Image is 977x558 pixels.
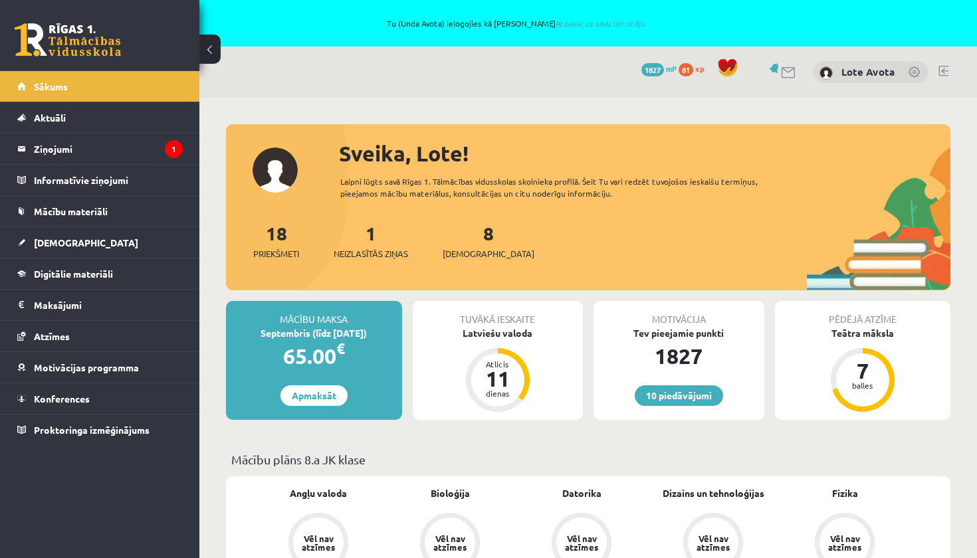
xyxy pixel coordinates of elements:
[17,165,183,195] a: Informatīvie ziņojumi
[826,534,863,551] div: Vēl nav atzīmes
[340,175,775,199] div: Laipni lūgts savā Rīgas 1. Tālmācības vidusskolas skolnieka profilā. Šeit Tu vari redzēt tuvojošo...
[663,486,764,500] a: Dizains un tehnoloģijas
[641,63,664,76] span: 1827
[17,352,183,383] a: Motivācijas programma
[34,290,183,320] legend: Maksājumi
[15,23,121,56] a: Rīgas 1. Tālmācības vidusskola
[253,247,299,260] span: Priekšmeti
[443,247,534,260] span: [DEMOGRAPHIC_DATA]
[300,534,337,551] div: Vēl nav atzīmes
[17,71,183,102] a: Sākums
[34,361,139,373] span: Motivācijas programma
[17,196,183,227] a: Mācību materiāli
[563,534,600,551] div: Vēl nav atzīmes
[843,381,883,389] div: balles
[226,326,402,340] div: Septembris (līdz [DATE])
[478,389,518,397] div: dienas
[413,326,584,340] div: Latviešu valoda
[594,326,764,340] div: Tev pieejamie punkti
[635,385,723,406] a: 10 piedāvājumi
[666,63,677,74] span: mP
[594,340,764,372] div: 1827
[34,205,108,217] span: Mācību materiāli
[594,301,764,326] div: Motivācija
[34,165,183,195] legend: Informatīvie ziņojumi
[34,268,113,280] span: Digitālie materiāli
[775,326,951,414] a: Teātra māksla 7 balles
[336,339,345,358] span: €
[841,65,895,78] a: Lote Avota
[775,301,951,326] div: Pēdējā atzīme
[34,134,183,164] legend: Ziņojumi
[34,330,70,342] span: Atzīmes
[231,450,945,468] p: Mācību plāns 8.a JK klase
[34,424,150,436] span: Proktoringa izmēģinājums
[695,63,704,74] span: xp
[478,360,518,368] div: Atlicis
[17,290,183,320] a: Maksājumi
[832,486,858,500] a: Fizika
[226,340,402,372] div: 65.00
[17,134,183,164] a: Ziņojumi1
[165,140,183,158] i: 1
[17,227,183,258] a: [DEMOGRAPHIC_DATA]
[17,415,183,445] a: Proktoringa izmēģinājums
[413,326,584,414] a: Latviešu valoda Atlicis 11 dienas
[17,321,183,351] a: Atzīmes
[34,393,90,405] span: Konferences
[34,236,138,248] span: [DEMOGRAPHIC_DATA]
[843,360,883,381] div: 7
[17,102,183,133] a: Aktuāli
[679,63,710,74] a: 81 xp
[34,112,66,124] span: Aktuāli
[34,80,68,92] span: Sākums
[443,221,534,260] a: 8[DEMOGRAPHIC_DATA]
[17,258,183,289] a: Digitālie materiāli
[290,486,347,500] a: Angļu valoda
[280,385,348,406] a: Apmaksāt
[17,383,183,414] a: Konferences
[431,534,469,551] div: Vēl nav atzīmes
[679,63,693,76] span: 81
[478,368,518,389] div: 11
[413,301,584,326] div: Tuvākā ieskaite
[339,138,950,169] div: Sveika, Lote!
[153,19,879,27] span: Tu (Unda Avota) ielogojies kā [PERSON_NAME]
[431,486,470,500] a: Bioloģija
[695,534,732,551] div: Vēl nav atzīmes
[334,221,408,260] a: 1Neizlasītās ziņas
[226,301,402,326] div: Mācību maksa
[641,63,677,74] a: 1827 mP
[775,326,951,340] div: Teātra māksla
[819,66,833,80] img: Lote Avota
[562,486,601,500] a: Datorika
[334,247,408,260] span: Neizlasītās ziņas
[253,221,299,260] a: 18Priekšmeti
[556,18,645,29] a: Atpakaļ uz savu lietotāju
